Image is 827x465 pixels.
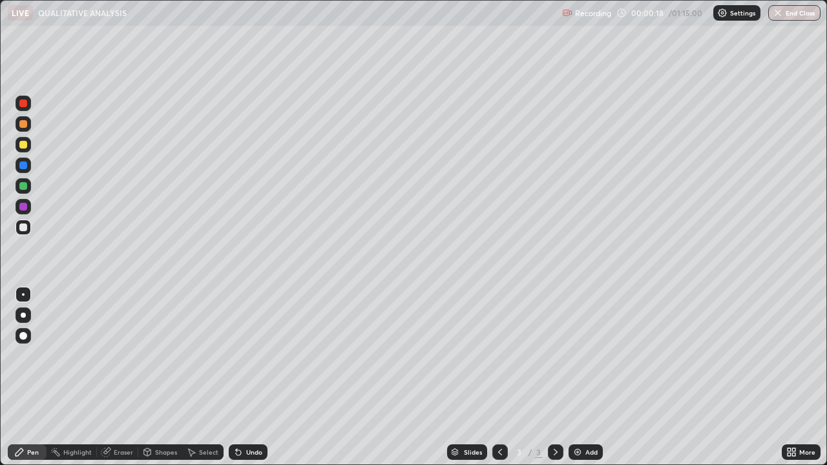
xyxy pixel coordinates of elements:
div: Highlight [63,449,92,455]
button: End Class [768,5,821,21]
img: recording.375f2c34.svg [562,8,572,18]
div: Shapes [155,449,177,455]
div: 3 [535,446,543,458]
div: / [529,448,532,456]
div: Undo [246,449,262,455]
div: Pen [27,449,39,455]
p: LIVE [12,8,29,18]
img: class-settings-icons [717,8,728,18]
div: 3 [513,448,526,456]
img: end-class-cross [773,8,783,18]
div: Add [585,449,598,455]
div: More [799,449,815,455]
img: add-slide-button [572,447,583,457]
div: Select [199,449,218,455]
p: QUALITATIVE ANALYSIS [38,8,127,18]
p: Settings [730,10,755,16]
div: Eraser [114,449,133,455]
p: Recording [575,8,611,18]
div: Slides [464,449,482,455]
